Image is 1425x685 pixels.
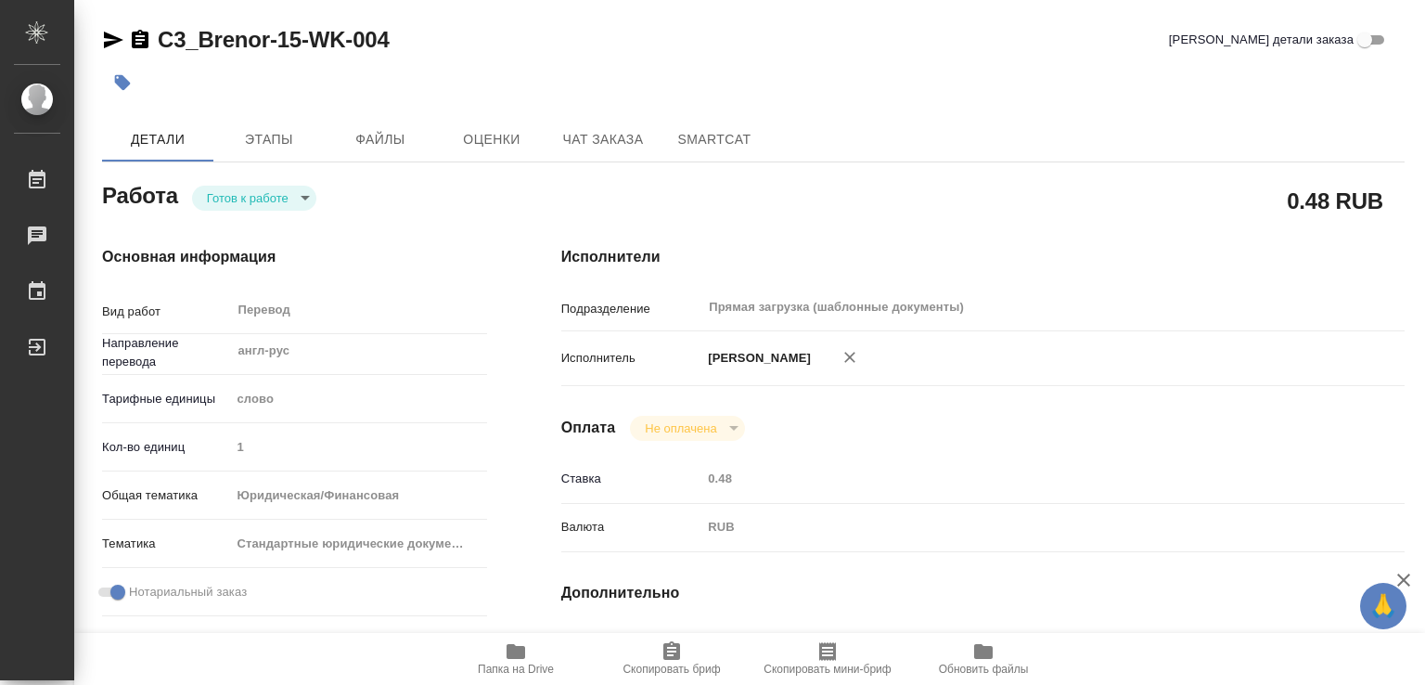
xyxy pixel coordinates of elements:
[623,663,720,676] span: Скопировать бриф
[230,480,487,511] div: Юридическая/Финансовая
[939,663,1029,676] span: Обновить файлы
[630,416,744,441] div: Готов к работе
[102,177,178,211] h2: Работа
[829,337,870,378] button: Удалить исполнителя
[102,486,230,505] p: Общая тематика
[558,128,648,151] span: Чат заказа
[764,663,891,676] span: Скопировать мини-бриф
[129,29,151,51] button: Скопировать ссылку
[336,128,425,151] span: Файлы
[192,186,316,211] div: Готов к работе
[701,349,811,368] p: [PERSON_NAME]
[1367,587,1399,626] span: 🙏
[594,633,750,685] button: Скопировать бриф
[561,518,702,536] p: Валюта
[561,300,702,318] p: Подразделение
[158,27,390,52] a: C3_Brenor-15-WK-004
[129,583,247,601] span: Нотариальный заказ
[1287,185,1383,216] h2: 0.48 RUB
[905,633,1061,685] button: Обновить файлы
[639,420,722,436] button: Не оплачена
[701,465,1334,492] input: Пустое поле
[102,303,230,321] p: Вид работ
[750,633,905,685] button: Скопировать мини-бриф
[230,433,487,460] input: Пустое поле
[102,62,143,103] button: Добавить тэг
[102,334,230,371] p: Направление перевода
[102,535,230,553] p: Тематика
[478,663,554,676] span: Папка на Drive
[561,246,1405,268] h4: Исполнители
[438,633,594,685] button: Папка на Drive
[102,438,230,457] p: Кол-во единиц
[1360,583,1406,629] button: 🙏
[670,128,759,151] span: SmartCat
[113,128,202,151] span: Детали
[447,128,536,151] span: Оценки
[701,628,1334,655] input: Пустое поле
[701,511,1334,543] div: RUB
[102,246,487,268] h4: Основная информация
[1169,31,1354,49] span: [PERSON_NAME] детали заказа
[561,582,1405,604] h4: Дополнительно
[201,190,294,206] button: Готов к работе
[225,128,314,151] span: Этапы
[561,349,702,368] p: Исполнитель
[230,528,487,560] div: Стандартные юридические документы, договоры, уставы
[561,417,616,439] h4: Оплата
[230,383,487,415] div: слово
[561,470,702,488] p: Ставка
[102,29,124,51] button: Скопировать ссылку для ЯМессенджера
[102,390,230,408] p: Тарифные единицы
